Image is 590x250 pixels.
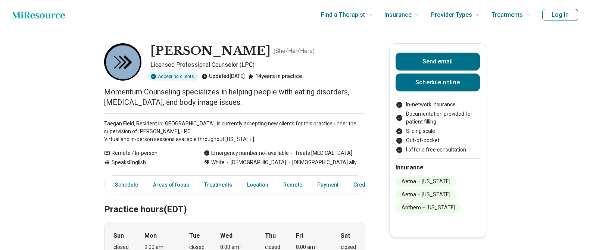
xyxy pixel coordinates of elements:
[274,47,315,56] p: ( She/Her/Hers )
[321,10,365,20] span: Find a Therapist
[396,53,480,71] button: Send email
[204,149,289,157] div: Emergency number not available
[384,10,412,20] span: Insurance
[106,177,143,193] a: Schedule
[396,146,480,154] li: I offer a free consultation
[286,159,357,166] span: [DEMOGRAPHIC_DATA] ally
[189,231,200,240] strong: Tue
[396,190,456,200] li: Aetna – [US_STATE]
[396,203,461,213] li: Anthem – [US_STATE]
[396,127,480,135] li: Sliding scale
[104,185,365,216] h2: Practice hours (EDT)
[104,149,189,157] div: Remote / In-person
[225,159,286,166] span: [DEMOGRAPHIC_DATA]
[104,159,189,166] div: Speaks English
[341,231,350,240] strong: Sat
[200,177,237,193] a: Treatments
[104,87,365,107] p: Momentum Counseling specializes in helping people with eating disorders, [MEDICAL_DATA], and body...
[104,120,365,143] p: Taegan Field, Resident in [GEOGRAPHIC_DATA], is currently accepting new clients for this practice...
[296,231,303,240] strong: Fri
[279,177,307,193] a: Remote
[491,10,523,20] span: Treatments
[396,110,480,126] li: Documentation provided for patient filling
[248,72,302,81] div: 14 years in practice
[396,101,480,109] li: In-network insurance
[289,149,352,157] span: Treats [MEDICAL_DATA]
[202,72,245,81] div: Updated [DATE]
[542,9,578,21] button: Log In
[113,231,124,240] strong: Sun
[243,177,273,193] a: Location
[396,101,480,154] ul: Payment options
[265,231,276,240] strong: Thu
[431,10,472,20] span: Provider Types
[147,72,199,81] div: Accepting clients
[396,163,480,172] h2: Insurance
[104,43,141,81] img: Mary Feamster, Licensed Professional Counselor (LPC)
[144,231,157,240] strong: Mon
[313,177,343,193] a: Payment
[12,7,65,22] a: Home page
[150,60,365,69] p: Licensed Professional Counselor (LPC)
[150,43,271,59] h1: [PERSON_NAME]
[396,137,480,144] li: Out-of-pocket
[149,177,194,193] a: Areas of focus
[396,74,480,91] a: Schedule online
[396,176,456,187] li: Aetna – [US_STATE]
[220,231,232,240] strong: Wed
[349,177,386,193] a: Credentials
[211,159,225,166] span: White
